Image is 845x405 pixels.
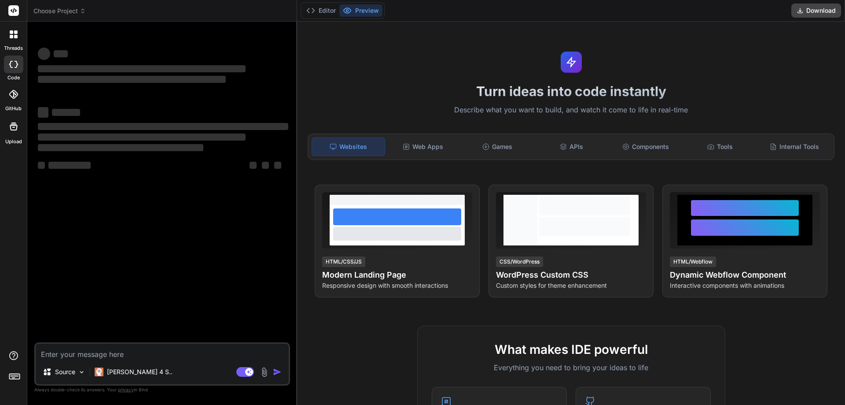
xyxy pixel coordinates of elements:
[38,76,226,83] span: ‌
[670,256,716,267] div: HTML/Webflow
[312,137,385,156] div: Websites
[496,281,646,290] p: Custom styles for theme enhancement
[432,340,711,359] h2: What makes IDE powerful
[38,48,50,60] span: ‌
[791,4,841,18] button: Download
[107,368,173,376] p: [PERSON_NAME] 4 S..
[54,50,68,57] span: ‌
[4,45,23,52] label: threads
[432,362,711,373] p: Everything you need to bring your ideas to life
[496,256,543,267] div: CSS/WordPress
[303,4,339,17] button: Editor
[322,281,472,290] p: Responsive design with smooth interactions
[535,137,608,156] div: APIs
[302,83,840,99] h1: Turn ideas into code instantly
[38,65,246,72] span: ‌
[38,144,203,151] span: ‌
[34,386,290,394] p: Always double-check its answers. Your in Bind
[95,368,103,376] img: Claude 4 Sonnet
[55,368,75,376] p: Source
[38,123,288,130] span: ‌
[274,162,281,169] span: ‌
[262,162,269,169] span: ‌
[118,387,134,392] span: privacy
[52,109,80,116] span: ‌
[5,105,22,112] label: GitHub
[48,162,91,169] span: ‌
[684,137,757,156] div: Tools
[322,256,365,267] div: HTML/CSS/JS
[5,138,22,145] label: Upload
[670,281,820,290] p: Interactive components with animations
[250,162,257,169] span: ‌
[259,367,269,377] img: attachment
[38,162,45,169] span: ‌
[38,107,48,118] span: ‌
[387,137,459,156] div: Web Apps
[610,137,682,156] div: Components
[496,269,646,281] h4: WordPress Custom CSS
[339,4,382,17] button: Preview
[78,368,85,376] img: Pick Models
[38,134,246,141] span: ‌
[322,269,472,281] h4: Modern Landing Page
[461,137,534,156] div: Games
[33,7,86,15] span: Choose Project
[670,269,820,281] h4: Dynamic Webflow Component
[758,137,830,156] div: Internal Tools
[302,104,840,116] p: Describe what you want to build, and watch it come to life in real-time
[7,74,20,82] label: code
[273,368,282,376] img: icon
